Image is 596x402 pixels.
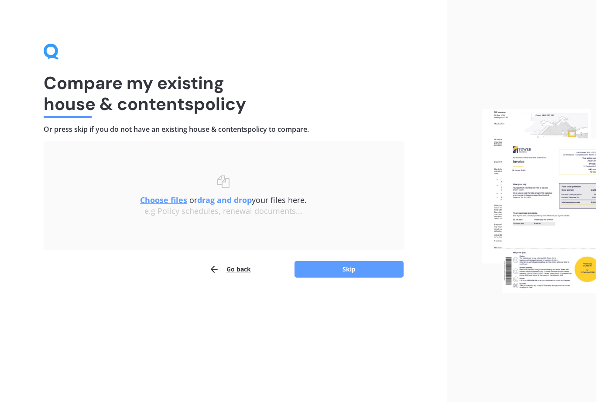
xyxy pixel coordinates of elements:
div: e.g Policy schedules, renewal documents... [61,206,386,216]
b: drag and drop [197,195,252,205]
span: or your files here. [140,195,307,205]
button: Go back [209,261,251,278]
u: Choose files [140,195,187,205]
button: Skip [295,261,404,278]
h4: Or press skip if you do not have an existing house & contents policy to compare. [44,125,404,134]
h1: Compare my existing house & contents policy [44,72,404,114]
